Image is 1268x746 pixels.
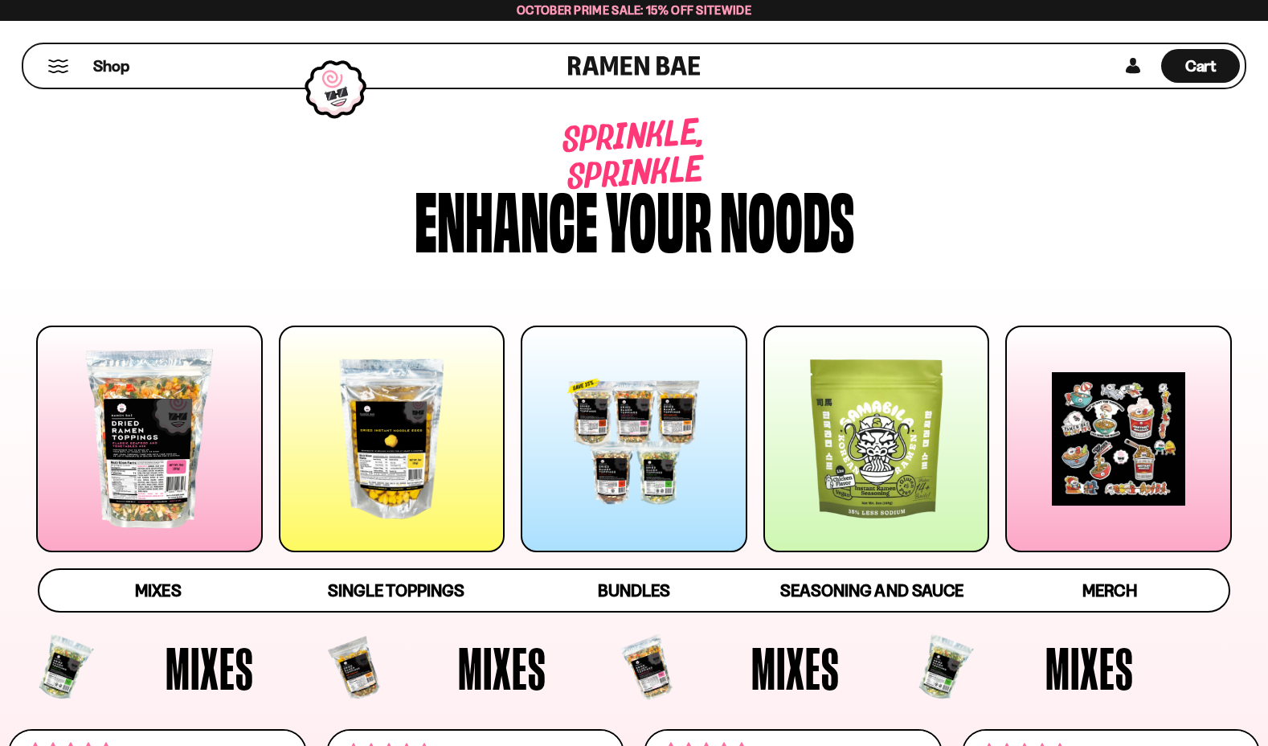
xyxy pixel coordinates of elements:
a: Seasoning and Sauce [753,570,991,611]
span: Bundles [598,580,670,600]
span: Seasoning and Sauce [780,580,963,600]
span: Cart [1185,56,1217,76]
div: Enhance [415,179,598,256]
span: Mixes [1045,638,1134,698]
span: Single Toppings [328,580,464,600]
span: Shop [93,55,129,77]
span: Mixes [135,580,181,600]
a: Shop [93,49,129,83]
button: Mobile Menu Trigger [47,59,69,73]
div: your [606,179,712,256]
span: October Prime Sale: 15% off Sitewide [517,2,751,18]
a: Bundles [515,570,753,611]
a: Mixes [39,570,277,611]
div: noods [720,179,854,256]
span: Mixes [166,638,254,698]
a: Merch [991,570,1229,611]
span: Mixes [751,638,840,698]
span: Mixes [458,638,546,698]
span: Merch [1082,580,1136,600]
a: Single Toppings [277,570,515,611]
div: Cart [1161,44,1240,88]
